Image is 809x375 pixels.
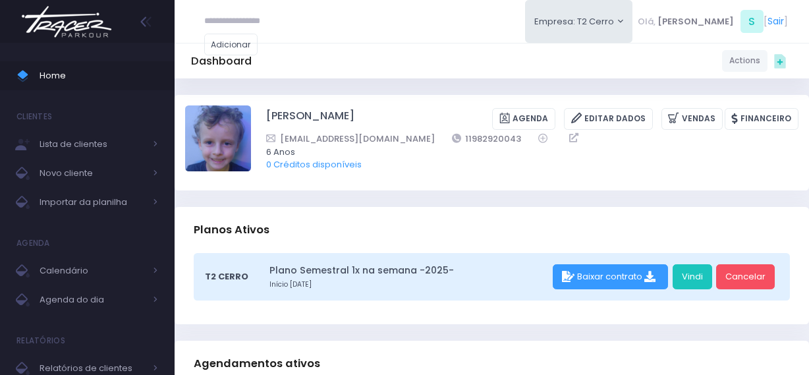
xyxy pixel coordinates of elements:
[40,67,158,84] span: Home
[269,264,548,277] a: Plano Semestral 1x na semana -2025-
[16,328,65,354] h4: Relatórios
[40,136,145,153] span: Lista de clientes
[725,108,798,130] a: Financeiro
[194,211,269,248] h3: Planos Ativos
[767,14,784,28] a: Sair
[740,10,764,33] span: S
[266,146,781,159] span: 6 Anos
[185,105,251,171] img: Nicolas Fernandez
[205,270,248,283] span: T2 Cerro
[266,108,354,130] a: [PERSON_NAME]
[266,158,362,171] a: 0 Créditos disponíveis
[16,103,52,130] h4: Clientes
[40,194,145,211] span: Importar da planilha
[632,7,793,36] div: [ ]
[638,15,656,28] span: Olá,
[266,132,435,146] a: [EMAIL_ADDRESS][DOMAIN_NAME]
[553,264,668,289] div: Baixar contrato
[767,48,793,73] div: Quick actions
[185,105,251,175] label: Alterar foto de perfil
[452,132,522,146] a: 11982920043
[716,264,775,289] a: Cancelar
[191,55,252,68] h5: Dashboard
[204,34,258,55] a: Adicionar
[40,262,145,279] span: Calendário
[40,165,145,182] span: Novo cliente
[722,50,767,72] a: Actions
[492,108,555,130] a: Agenda
[673,264,712,289] a: Vindi
[40,291,145,308] span: Agenda do dia
[16,230,50,256] h4: Agenda
[661,108,723,130] a: Vendas
[269,279,548,290] small: Início [DATE]
[657,15,734,28] span: [PERSON_NAME]
[564,108,653,130] a: Editar Dados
